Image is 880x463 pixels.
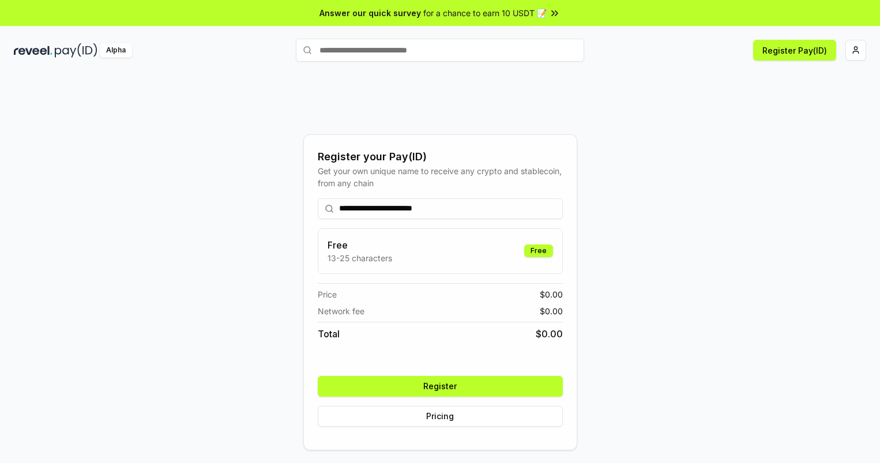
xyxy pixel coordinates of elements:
[318,149,563,165] div: Register your Pay(ID)
[14,43,52,58] img: reveel_dark
[328,238,392,252] h3: Free
[318,288,337,300] span: Price
[540,288,563,300] span: $ 0.00
[423,7,547,19] span: for a chance to earn 10 USDT 📝
[753,40,836,61] button: Register Pay(ID)
[536,327,563,341] span: $ 0.00
[100,43,132,58] div: Alpha
[318,376,563,397] button: Register
[318,406,563,427] button: Pricing
[540,305,563,317] span: $ 0.00
[319,7,421,19] span: Answer our quick survey
[524,244,553,257] div: Free
[318,327,340,341] span: Total
[328,252,392,264] p: 13-25 characters
[318,305,364,317] span: Network fee
[318,165,563,189] div: Get your own unique name to receive any crypto and stablecoin, from any chain
[55,43,97,58] img: pay_id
